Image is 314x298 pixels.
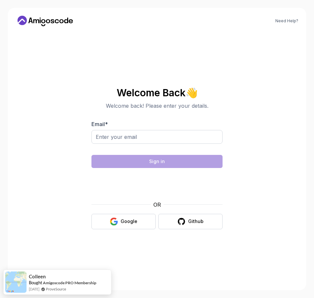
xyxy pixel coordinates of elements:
[5,271,27,293] img: provesource social proof notification image
[275,18,298,24] a: Need Help?
[149,158,165,165] div: Sign in
[29,280,42,285] span: Bought
[91,130,223,144] input: Enter your email
[29,286,39,292] span: [DATE]
[158,214,223,229] button: Github
[153,201,161,209] p: OR
[91,155,223,168] button: Sign in
[91,214,156,229] button: Google
[188,218,204,225] div: Github
[91,87,223,98] h2: Welcome Back
[16,16,75,26] a: Home link
[29,274,46,279] span: Colleen
[121,218,137,225] div: Google
[91,102,223,110] p: Welcome back! Please enter your details.
[184,85,199,100] span: 👋
[43,280,96,285] a: Amigoscode PRO Membership
[108,172,206,197] iframe: Widget contenente la casella di controllo per la sfida di sicurezza hCaptcha
[46,286,66,292] a: ProveSource
[91,121,108,127] label: Email *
